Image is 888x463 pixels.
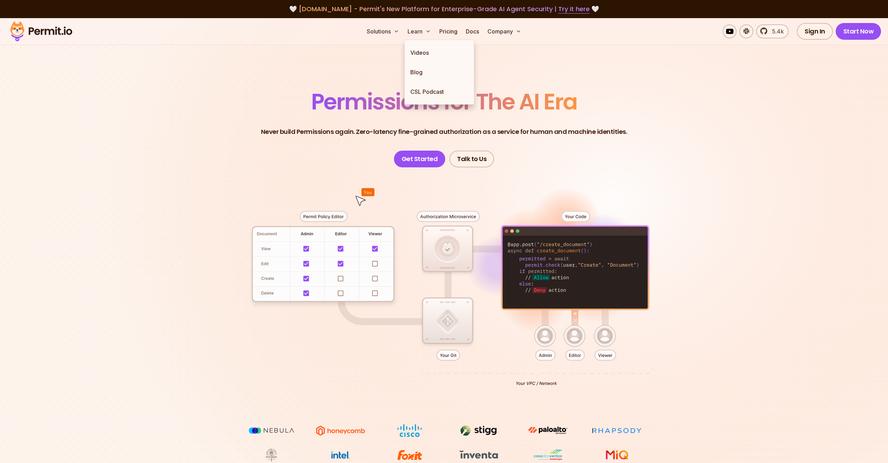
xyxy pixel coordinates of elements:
span: 5.4k [768,27,784,36]
img: Maricopa County Recorder\'s Office [245,448,298,462]
img: Honeycomb [314,424,367,437]
p: Never build Permissions again. Zero-latency fine-grained authorization as a service for human and... [261,127,627,137]
a: Start Now [836,23,881,40]
div: 🤍 🤍 [17,4,871,14]
a: Blog [405,62,474,82]
img: Foxit [383,448,436,462]
a: Videos [405,43,474,62]
img: Stigg [453,424,505,437]
a: Get Started [394,151,446,167]
button: Solutions [364,24,402,38]
img: Nebula [245,424,298,437]
button: Company [485,24,524,38]
img: paloalto [522,424,574,437]
img: MIQ [593,449,640,461]
img: Cisco [383,424,436,437]
button: Learn [405,24,434,38]
a: CSL Podcast [405,82,474,101]
a: Talk to Us [449,151,494,167]
a: 5.4k [756,24,789,38]
img: Permit logo [7,20,75,43]
span: Permissions for The AI Era [311,86,577,117]
a: Sign In [797,23,833,40]
a: Pricing [436,24,460,38]
span: [DOMAIN_NAME] - Permit's New Platform for Enterprise-Grade AI Agent Security | [299,5,590,13]
img: Casa dos Ventos [522,448,574,462]
a: Try it here [558,5,590,14]
img: Rhapsody Health [591,424,643,437]
img: Intel [314,448,367,462]
img: inventa [453,448,505,461]
a: Docs [463,24,482,38]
